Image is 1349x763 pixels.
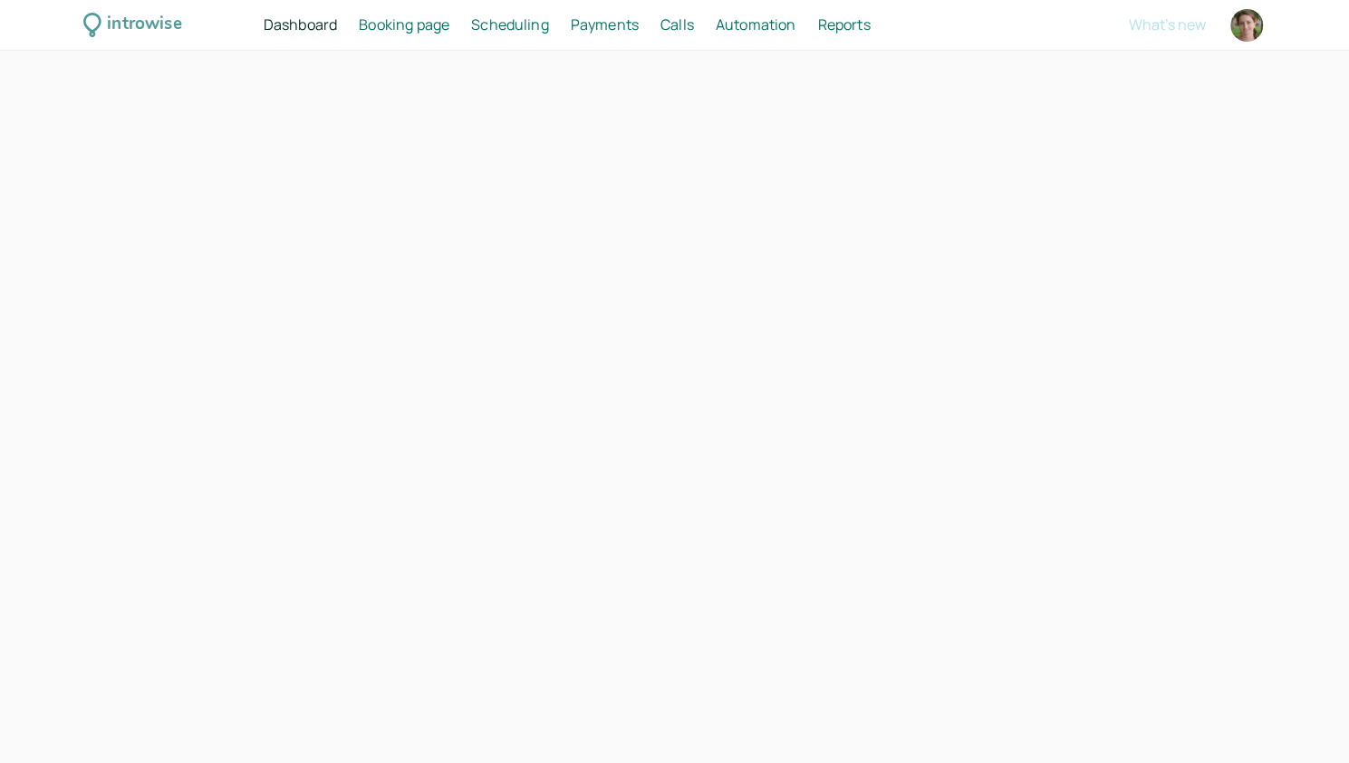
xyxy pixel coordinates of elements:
span: Booking page [359,14,449,34]
a: Dashboard [264,14,337,37]
a: Booking page [359,14,449,37]
span: Scheduling [471,14,549,34]
a: Account [1228,6,1266,44]
span: Automation [716,14,796,34]
div: introwise [107,11,181,39]
iframe: Chat Widget [1258,676,1349,763]
a: Automation [716,14,796,37]
a: introwise [83,11,182,39]
span: Payments [571,14,639,34]
a: Reports [817,14,870,37]
button: What's new [1129,16,1206,33]
span: Dashboard [264,14,337,34]
span: Calls [660,14,694,34]
span: What's new [1129,14,1206,34]
a: Calls [660,14,694,37]
span: Reports [817,14,870,34]
a: Payments [571,14,639,37]
a: Scheduling [471,14,549,37]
